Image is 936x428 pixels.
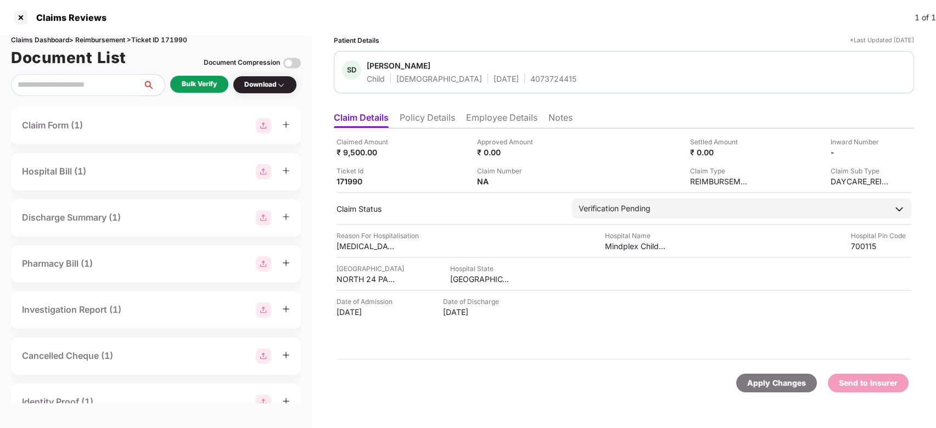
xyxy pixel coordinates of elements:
div: Identity Proof (1) [22,395,93,409]
img: svg+xml;base64,PHN2ZyBpZD0iR3JvdXBfMjg4MTMiIGRhdGEtbmFtZT0iR3JvdXAgMjg4MTMiIHhtbG5zPSJodHRwOi8vd3... [256,210,271,226]
div: Claim Type [690,166,750,176]
div: 4073724415 [530,74,576,84]
div: Claim Sub Type [831,166,891,176]
div: [GEOGRAPHIC_DATA] [450,274,511,284]
img: downArrowIcon [894,204,905,215]
div: Discharge Summary (1) [22,211,121,224]
div: [MEDICAL_DATA] & Special Education for child [337,241,397,251]
span: plus [282,259,290,267]
img: svg+xml;base64,PHN2ZyBpZD0iR3JvdXBfMjg4MTMiIGRhdGEtbmFtZT0iR3JvdXAgMjg4MTMiIHhtbG5zPSJodHRwOi8vd3... [256,348,271,364]
div: ₹ 0.00 [477,147,537,157]
h1: Document List [11,46,126,70]
div: Bulk Verify [182,79,217,89]
div: Child [367,74,385,84]
div: Claims Dashboard > Reimbursement > Ticket ID 171990 [11,35,301,46]
img: svg+xml;base64,PHN2ZyBpZD0iRHJvcGRvd24tMzJ4MzIiIHhtbG5zPSJodHRwOi8vd3d3LnczLm9yZy8yMDAwL3N2ZyIgd2... [277,81,285,89]
div: [GEOGRAPHIC_DATA] [337,263,404,274]
div: Inward Number [831,137,891,147]
div: Patient Details [334,35,379,46]
div: SD [342,60,361,80]
div: - [831,147,891,157]
div: Investigation Report (1) [22,303,121,317]
div: [DATE] [337,307,397,317]
div: Hospital Bill (1) [22,165,86,178]
div: Claim Status [337,204,561,214]
div: [PERSON_NAME] [367,60,430,71]
button: search [142,74,165,96]
div: Cancelled Cheque (1) [22,349,113,363]
div: NORTH 24 PARGANAS [337,274,397,284]
div: 1 of 1 [915,12,936,24]
div: Approved Amount [477,137,537,147]
div: Verification Pending [579,202,651,215]
div: NA [477,176,537,187]
li: Claim Details [334,112,389,128]
div: Download [244,80,285,90]
div: Send to Insurer [839,377,898,389]
span: plus [282,121,290,128]
div: Hospital State [450,263,511,274]
div: Mindplex Child Development Center [605,241,665,251]
div: Settled Amount [690,137,750,147]
div: [DATE] [443,307,503,317]
div: Hospital Pin Code [851,230,911,241]
img: svg+xml;base64,PHN2ZyBpZD0iR3JvdXBfMjg4MTMiIGRhdGEtbmFtZT0iR3JvdXAgMjg4MTMiIHhtbG5zPSJodHRwOi8vd3... [256,395,271,410]
img: svg+xml;base64,PHN2ZyBpZD0iR3JvdXBfMjg4MTMiIGRhdGEtbmFtZT0iR3JvdXAgMjg4MTMiIHhtbG5zPSJodHRwOi8vd3... [256,118,271,133]
div: Date of Discharge [443,296,503,307]
div: Hospital Name [605,230,665,241]
div: 700115 [851,241,911,251]
div: Claims Reviews [30,12,107,23]
li: Notes [548,112,573,128]
img: svg+xml;base64,PHN2ZyBpZD0iVG9nZ2xlLTMyeDMyIiB4bWxucz0iaHR0cDovL3d3dy53My5vcmcvMjAwMC9zdmciIHdpZH... [283,54,301,72]
img: svg+xml;base64,PHN2ZyBpZD0iR3JvdXBfMjg4MTMiIGRhdGEtbmFtZT0iR3JvdXAgMjg4MTMiIHhtbG5zPSJodHRwOi8vd3... [256,256,271,272]
div: ₹ 9,500.00 [337,147,397,157]
div: Pharmacy Bill (1) [22,257,93,271]
div: Claim Number [477,166,537,176]
img: svg+xml;base64,PHN2ZyBpZD0iR3JvdXBfMjg4MTMiIGRhdGEtbmFtZT0iR3JvdXAgMjg4MTMiIHhtbG5zPSJodHRwOi8vd3... [256,302,271,318]
div: [DATE] [494,74,519,84]
div: Apply Changes [747,377,806,389]
div: REIMBURSEMENT [690,176,750,187]
div: Date of Admission [337,296,397,307]
li: Employee Details [466,112,537,128]
div: [DEMOGRAPHIC_DATA] [396,74,482,84]
div: Document Compression [204,58,280,68]
div: Claimed Amount [337,137,397,147]
span: plus [282,167,290,174]
span: search [142,81,165,89]
li: Policy Details [400,112,455,128]
div: Reason For Hospitalisation [337,230,419,241]
span: plus [282,397,290,405]
img: svg+xml;base64,PHN2ZyBpZD0iR3JvdXBfMjg4MTMiIGRhdGEtbmFtZT0iR3JvdXAgMjg4MTMiIHhtbG5zPSJodHRwOi8vd3... [256,164,271,179]
div: Ticket Id [337,166,397,176]
span: plus [282,351,290,359]
span: plus [282,213,290,221]
div: *Last Updated [DATE] [850,35,914,46]
div: ₹ 0.00 [690,147,750,157]
div: Claim Form (1) [22,119,83,132]
div: DAYCARE_REIMBURSEMENT [831,176,891,187]
span: plus [282,305,290,313]
div: 171990 [337,176,397,187]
